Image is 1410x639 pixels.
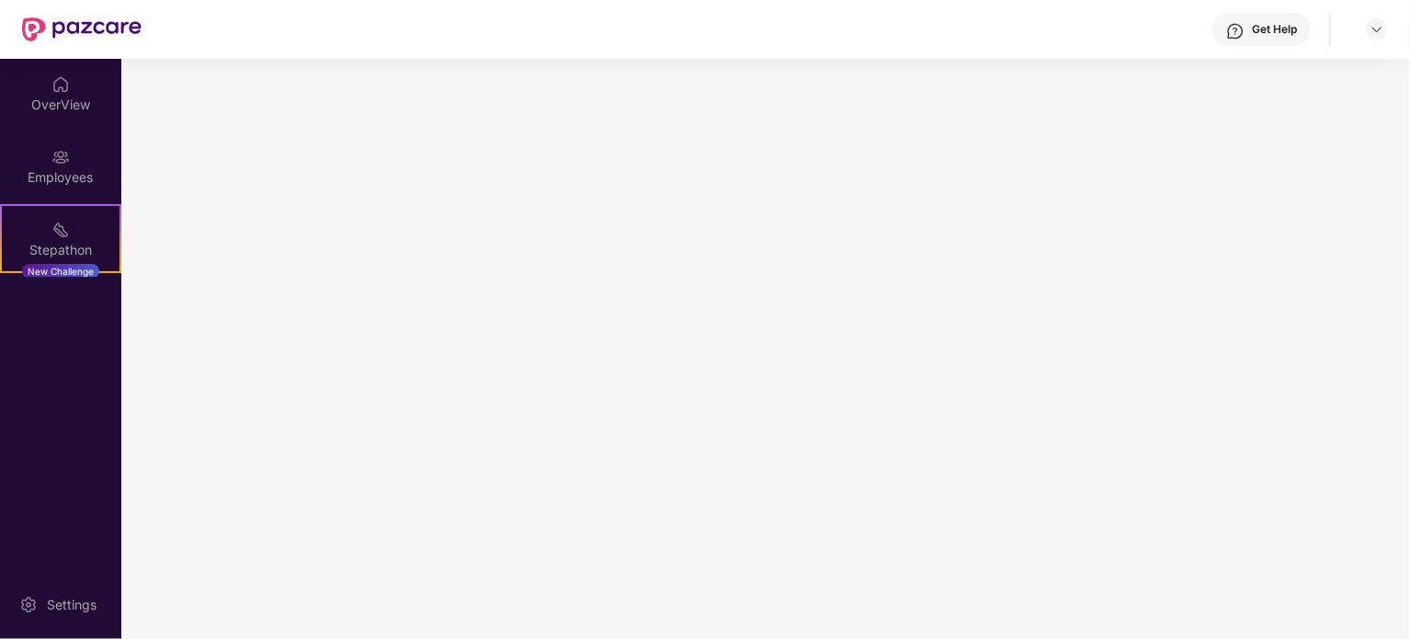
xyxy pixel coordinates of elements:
[1370,22,1384,37] img: svg+xml;base64,PHN2ZyBpZD0iRHJvcGRvd24tMzJ4MzIiIHhtbG5zPSJodHRwOi8vd3d3LnczLm9yZy8yMDAwL3N2ZyIgd2...
[51,148,70,166] img: svg+xml;base64,PHN2ZyBpZD0iRW1wbG95ZWVzIiB4bWxucz0iaHR0cDovL3d3dy53My5vcmcvMjAwMC9zdmciIHdpZHRoPS...
[51,75,70,94] img: svg+xml;base64,PHN2ZyBpZD0iSG9tZSIgeG1sbnM9Imh0dHA6Ly93d3cudzMub3JnLzIwMDAvc3ZnIiB3aWR0aD0iMjAiIG...
[22,17,142,41] img: New Pazcare Logo
[19,596,38,614] img: svg+xml;base64,PHN2ZyBpZD0iU2V0dGluZy0yMHgyMCIgeG1sbnM9Imh0dHA6Ly93d3cudzMub3JnLzIwMDAvc3ZnIiB3aW...
[1226,22,1245,40] img: svg+xml;base64,PHN2ZyBpZD0iSGVscC0zMngzMiIgeG1sbnM9Imh0dHA6Ly93d3cudzMub3JnLzIwMDAvc3ZnIiB3aWR0aD...
[41,596,102,614] div: Settings
[51,221,70,239] img: svg+xml;base64,PHN2ZyB4bWxucz0iaHR0cDovL3d3dy53My5vcmcvMjAwMC9zdmciIHdpZHRoPSIyMSIgaGVpZ2h0PSIyMC...
[22,264,99,279] div: New Challenge
[2,241,119,259] div: Stepathon
[1252,22,1297,37] div: Get Help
